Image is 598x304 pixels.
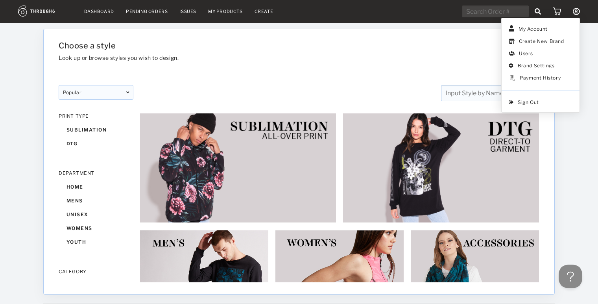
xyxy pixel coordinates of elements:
h1: Choose a style [59,41,458,50]
div: Payment History [520,75,561,82]
input: Input Style by Name or ID [441,85,539,101]
a: Brand Settings [506,59,576,72]
div: youth [59,235,133,249]
input: Search Order # [462,6,529,17]
img: icon_payments.148627ae.png [510,75,515,81]
a: Payment History [506,72,576,85]
div: DEPARTMENT [59,170,133,176]
div: CATEGORY [59,269,133,274]
div: accessories [59,278,133,292]
div: womens [59,221,133,235]
span: Sign Out [506,96,576,108]
a: My Products [208,9,243,14]
iframe: Toggle Customer Support [559,265,582,288]
img: 2e253fe2-a06e-4c8d-8f72-5695abdd75b9.jpg [343,113,539,223]
img: logo.1c10ca64.svg [18,6,72,17]
div: unisex [59,208,133,221]
div: sublimation [59,123,133,137]
a: Dashboard [84,9,114,14]
a: Pending Orders [126,9,168,14]
a: Issues [179,9,196,14]
img: icon_cart.dab5cea1.svg [553,7,561,15]
div: home [59,180,133,194]
div: PRINT TYPE [59,113,133,119]
a: Users [506,47,576,59]
div: mens [59,194,133,208]
a: My Account [506,22,576,35]
a: Create [255,9,273,14]
div: dtg [59,137,133,150]
div: popular [59,85,133,100]
a: Create New Brand [506,35,576,47]
h3: Look up or browse styles you wish to design. [59,54,458,61]
img: 6ec95eaf-68e2-44b2-82ac-2cbc46e75c33.jpg [140,113,336,223]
